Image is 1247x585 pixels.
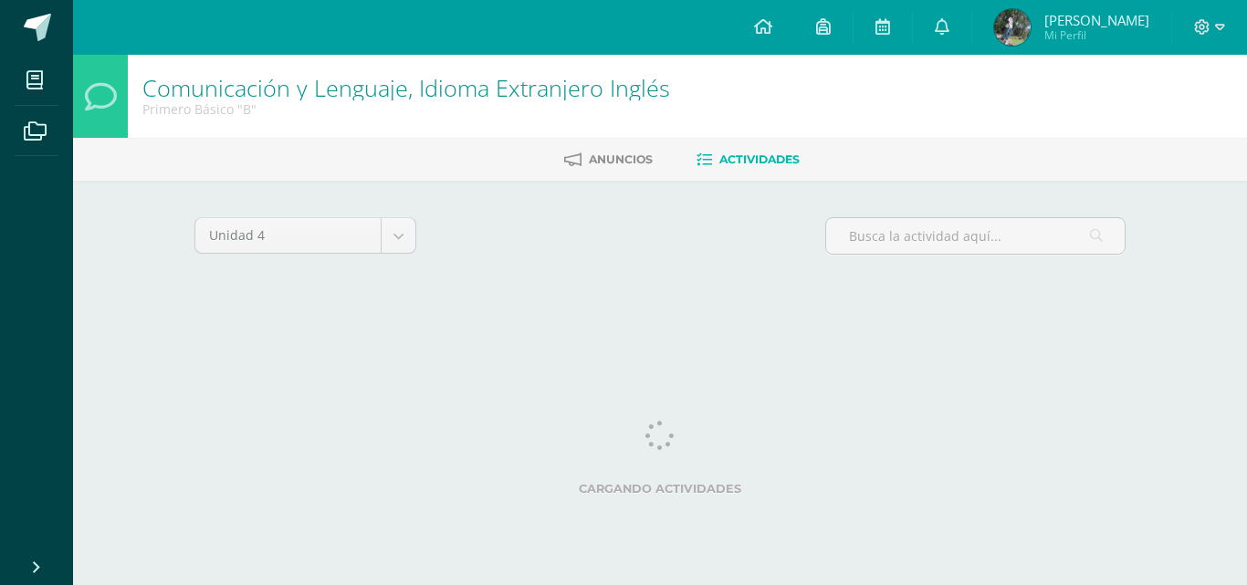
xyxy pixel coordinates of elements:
a: Actividades [697,145,800,174]
a: Comunicación y Lenguaje, Idioma Extranjero Inglés [142,72,670,103]
span: Anuncios [589,152,653,166]
a: Anuncios [564,145,653,174]
label: Cargando actividades [194,482,1126,496]
span: Actividades [719,152,800,166]
span: Unidad 4 [209,218,367,253]
img: a774d1109ffb169f0f0f34262d076cf3.png [994,9,1031,46]
a: Unidad 4 [195,218,415,253]
div: Primero Básico 'B' [142,100,670,118]
span: [PERSON_NAME] [1044,11,1149,29]
span: Mi Perfil [1044,27,1149,43]
input: Busca la actividad aquí... [826,218,1125,254]
h1: Comunicación y Lenguaje, Idioma Extranjero Inglés [142,75,670,100]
